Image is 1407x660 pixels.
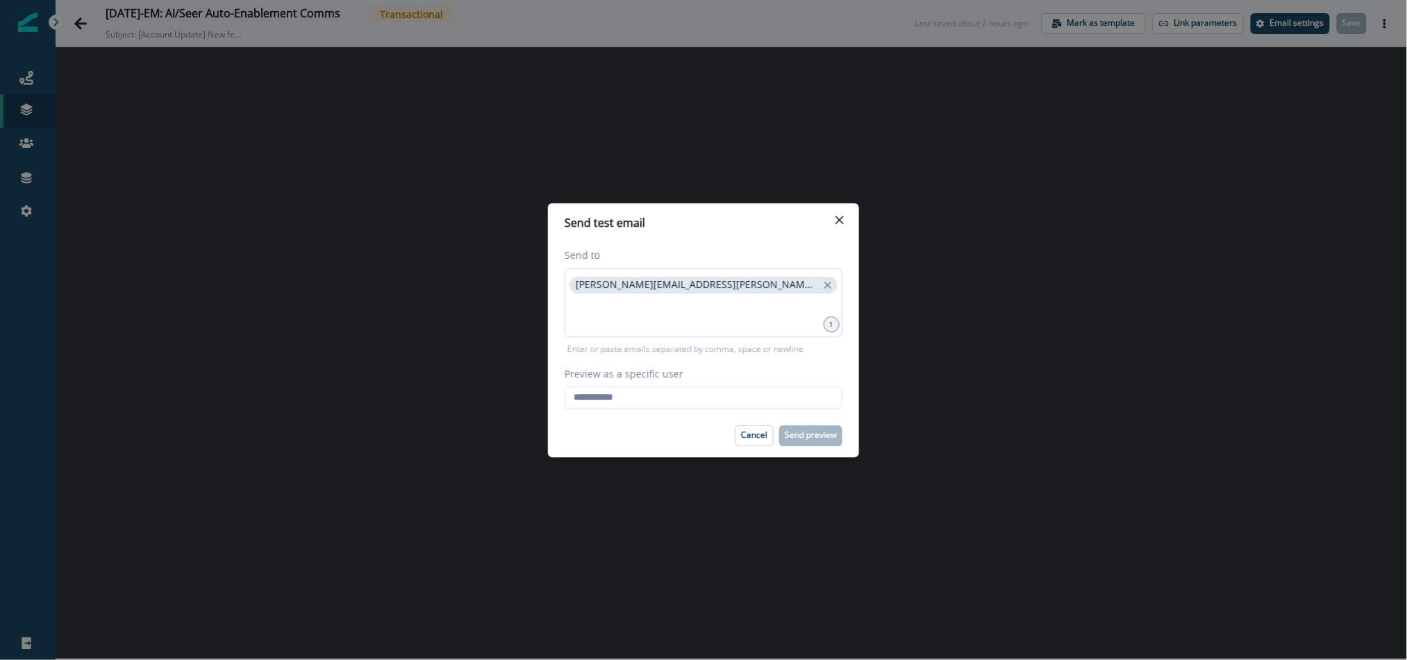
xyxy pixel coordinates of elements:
div: 1 [824,316,840,332]
label: Preview as a specific user [565,366,834,381]
p: Enter or paste emails separated by comma, space or newline [565,343,806,355]
p: Cancel [741,430,767,440]
button: close [822,278,834,292]
p: Send preview [785,430,837,440]
button: Cancel [735,425,774,446]
p: Send test email [565,214,645,231]
button: Send preview [779,425,842,446]
button: Close [829,209,851,231]
p: [PERSON_NAME][EMAIL_ADDRESS][PERSON_NAME][DOMAIN_NAME] [576,279,817,291]
label: Send to [565,248,834,262]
